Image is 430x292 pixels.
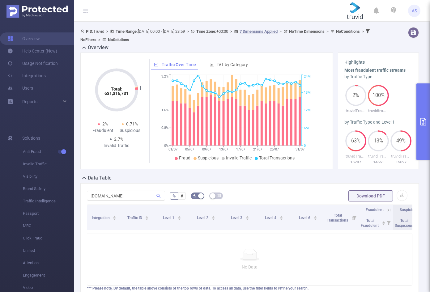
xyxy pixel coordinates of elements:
span: MRC [23,220,74,232]
h2: Overview [88,44,109,51]
span: Fraudulent [366,208,384,212]
b: Most fraudulent traffic streams [344,68,406,73]
p: truvidtraffic [367,108,390,114]
span: 2% [345,93,366,98]
div: Sort [313,215,317,219]
span: Total Transactions [327,213,349,222]
p: No Data [92,264,407,270]
span: 2% [102,121,108,126]
i: icon: caret-down [113,218,116,219]
span: 2.7% [114,137,123,142]
div: Suspicious [117,127,144,134]
div: Sort [245,215,249,219]
span: % [172,193,176,198]
div: by Traffic Type [344,74,412,80]
i: icon: caret-down [177,218,181,219]
span: Unified [23,244,74,257]
b: Time Range: [116,29,138,34]
tspan: 3.2% [161,75,168,79]
span: 13% [368,138,389,143]
p: truvidTraffic [390,153,412,159]
b: No Filters [80,37,96,42]
div: Sort [211,215,215,219]
span: Brand Safety [23,183,74,195]
div: Fraudulent [89,127,117,134]
span: Total Fraudulent [361,218,380,228]
a: Users [7,82,33,94]
div: Sort [279,215,283,219]
p: 14661 [367,159,390,165]
i: icon: caret-up [279,215,283,217]
a: Usage Notification [7,57,58,70]
div: Invalid Traffic [103,142,130,149]
tspan: 21/07 [253,147,262,151]
a: Integrations [7,70,46,82]
i: icon: bar-chart [210,62,214,67]
span: IVT by Category [217,62,248,67]
i: icon: caret-up [313,215,317,217]
button: Download PDF [348,190,393,201]
span: Suspicious [400,208,418,212]
i: icon: caret-up [382,220,385,222]
b: Time Zone: [196,29,216,34]
b: No Solutions [108,37,129,42]
span: Traffic ID [127,216,143,220]
tspan: Total: [111,87,122,91]
div: by Traffic Type and Level 1 [344,119,412,125]
i: Filter menu [384,215,393,230]
p: 15287 [344,159,367,165]
u: 7 Dimensions Applied [240,29,278,34]
a: Reports [22,95,37,108]
span: > [185,29,191,34]
b: No Time Dimensions [289,29,325,34]
a: Help Center (New) [7,45,57,57]
span: Total Suspicious [395,218,414,228]
i: icon: caret-down [313,218,317,219]
p: truvidTraffic [367,153,390,159]
img: Protected Media [6,5,68,18]
tspan: 12M [304,108,311,112]
span: > [278,29,283,34]
span: 0.71% [126,121,138,126]
i: icon: caret-down [211,218,215,219]
span: Truvid [DATE] 00:00 - [DATE] 23:59 +00:00 [80,29,371,42]
i: icon: caret-up [145,215,149,217]
a: Overview [7,32,40,45]
span: Fraud [179,155,190,160]
span: Traffic Over Time [162,62,196,67]
tspan: 01/07 [168,147,177,151]
span: Level 6 [299,216,311,220]
span: Anti-Fraud [23,146,74,158]
i: icon: caret-down [279,218,283,219]
span: Passport [23,207,74,220]
span: Visibility [23,170,74,183]
b: PID: [86,29,93,34]
span: Integration [92,216,111,220]
tspan: 17/07 [236,147,245,151]
div: Sort [113,215,116,219]
tspan: 0% [164,144,168,148]
input: Search... [87,191,165,201]
i: icon: user [80,29,86,33]
h3: Highlights [344,59,412,66]
span: > [104,29,110,34]
i: Filter menu [350,205,359,230]
span: > [228,29,234,34]
tspan: 631,316,731 [104,91,129,96]
tspan: 24M [304,75,311,79]
span: Invalid Traffic [226,155,252,160]
div: Sort [145,215,149,219]
span: 63% [345,138,366,143]
i: icon: caret-down [245,218,249,219]
p: truvidTraffic [344,153,367,159]
tspan: 6M [304,126,309,130]
i: icon: bg-colors [193,194,197,197]
i: icon: caret-down [145,218,149,219]
span: Invalid Traffic [23,158,74,170]
tspan: 0 [304,144,306,148]
i: icon: caret-up [113,215,116,217]
span: Traffic Intelligence [23,195,74,207]
div: Sort [382,220,385,224]
span: > [325,29,330,34]
tspan: 09/07 [202,147,211,151]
